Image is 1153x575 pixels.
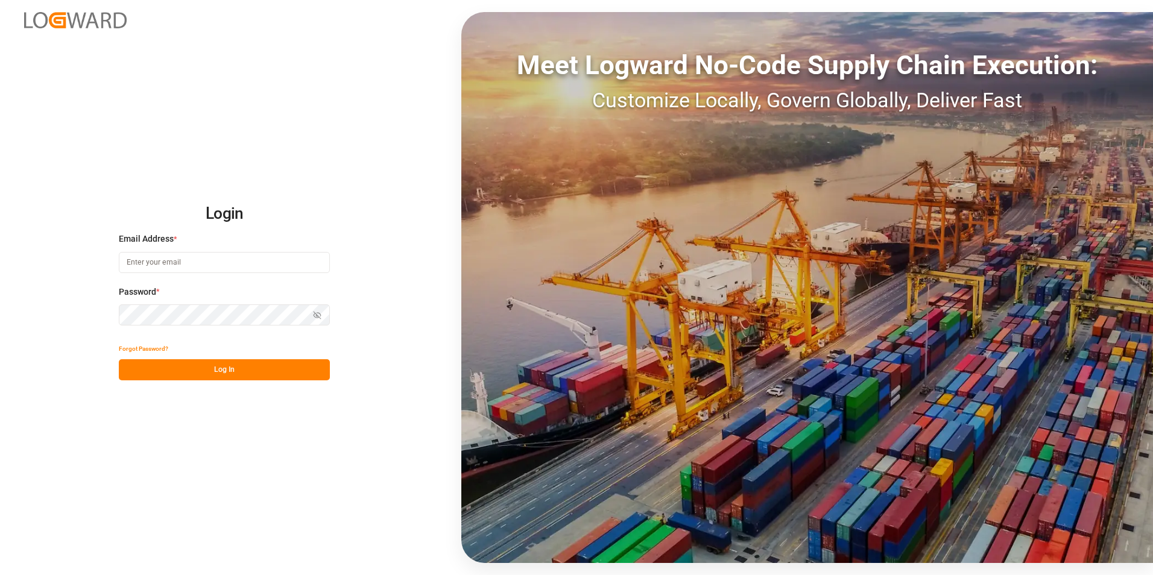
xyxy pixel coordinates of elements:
[119,338,168,359] button: Forgot Password?
[461,45,1153,85] div: Meet Logward No-Code Supply Chain Execution:
[24,12,127,28] img: Logward_new_orange.png
[119,359,330,380] button: Log In
[119,252,330,273] input: Enter your email
[119,195,330,233] h2: Login
[119,286,156,298] span: Password
[461,85,1153,116] div: Customize Locally, Govern Globally, Deliver Fast
[119,233,174,245] span: Email Address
